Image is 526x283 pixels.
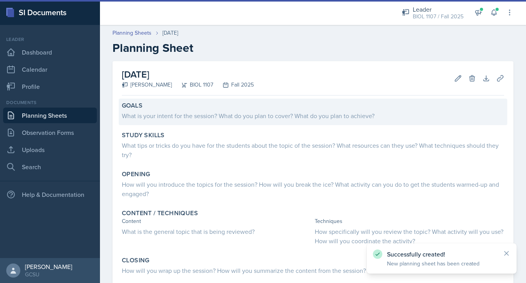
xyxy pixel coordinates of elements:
[162,29,178,37] div: [DATE]
[387,260,496,267] p: New planning sheet has been created
[122,266,504,275] div: How will you wrap up the session? How will you summarize the content from the session?
[413,12,464,21] div: BIOL 1107 / Fall 2025
[25,271,72,278] div: GCSU
[3,62,97,77] a: Calendar
[213,81,254,89] div: Fall 2025
[122,67,254,81] h2: [DATE]
[387,250,496,258] p: Successfully created!
[3,108,97,123] a: Planning Sheets
[3,142,97,157] a: Uploads
[3,125,97,140] a: Observation Forms
[315,217,505,225] div: Techniques
[3,79,97,94] a: Profile
[122,209,198,217] label: Content / Techniques
[315,227,505,246] div: How specifically will you review the topic? What activity will you use? How will you coordinate t...
[122,141,504,159] div: What tips or tricks do you have for the students about the topic of the session? What resources c...
[3,36,97,43] div: Leader
[3,187,97,202] div: Help & Documentation
[112,29,152,37] a: Planning Sheets
[122,102,143,110] label: Goals
[122,217,312,225] div: Content
[172,81,213,89] div: BIOL 1107
[3,159,97,175] a: Search
[3,99,97,106] div: Documents
[413,5,464,14] div: Leader
[122,81,172,89] div: [PERSON_NAME]
[122,170,150,178] label: Opening
[122,131,165,139] label: Study Skills
[122,111,504,120] div: What is your intent for the session? What do you plan to cover? What do you plan to achieve?
[3,44,97,60] a: Dashboard
[25,263,72,271] div: [PERSON_NAME]
[122,180,504,198] div: How will you introduce the topics for the session? How will you break the ice? What activity can ...
[122,227,312,236] div: What is the general topic that is being reviewed?
[112,41,514,55] h2: Planning Sheet
[122,256,150,264] label: Closing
